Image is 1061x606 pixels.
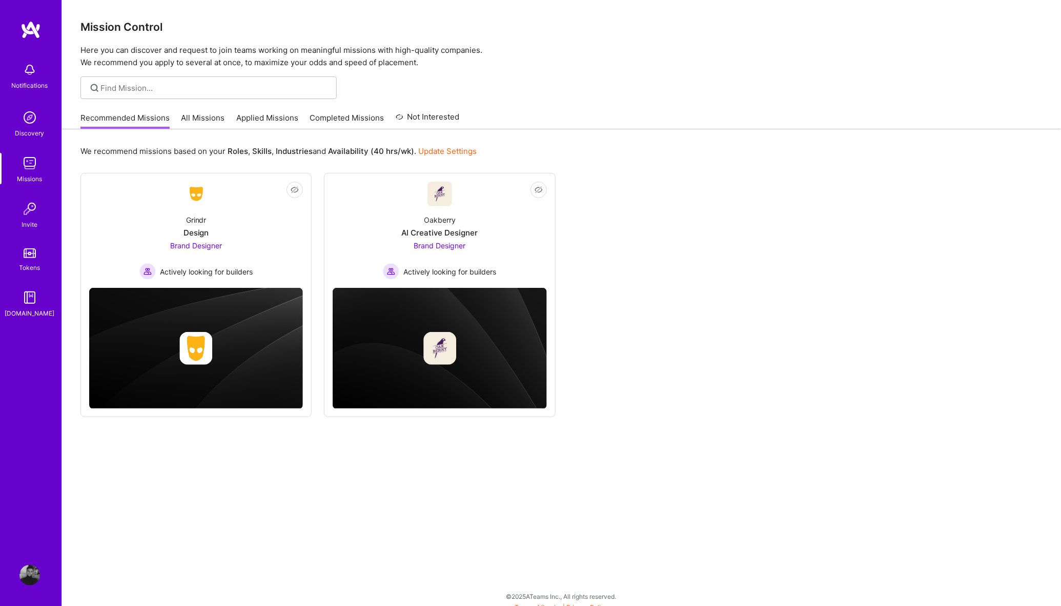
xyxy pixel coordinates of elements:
a: Recommended Missions [80,112,170,129]
input: Find Mission... [101,83,329,93]
b: Roles [228,146,248,156]
p: Here you can discover and request to join teams working on meaningful missions with high-quality ... [80,44,1043,69]
div: Missions [17,173,43,184]
div: Notifications [12,80,48,91]
i: icon EyeClosed [291,186,299,194]
b: Skills [252,146,272,156]
b: Availability (40 hrs/wk) [328,146,414,156]
b: Industries [276,146,313,156]
a: All Missions [181,112,225,129]
div: Oakberry [424,214,456,225]
img: tokens [24,248,36,258]
a: Company LogoOakberryAI Creative DesignerBrand Designer Actively looking for buildersActively look... [333,182,546,280]
div: Grindr [186,214,207,225]
img: Company logo [180,332,213,365]
img: Company logo [423,332,456,365]
div: Invite [22,219,38,230]
img: logo [21,21,41,39]
img: teamwork [19,153,40,173]
img: guide book [19,287,40,308]
h3: Mission Control [80,21,1043,33]
img: cover [333,288,546,409]
div: Discovery [15,128,45,139]
span: Actively looking for builders [160,266,253,277]
img: Company Logo [427,182,452,206]
a: Update Settings [418,146,477,156]
a: Completed Missions [310,112,384,129]
img: Actively looking for builders [383,263,399,280]
div: [DOMAIN_NAME] [5,308,55,319]
img: bell [19,60,40,80]
div: Tokens [19,262,40,273]
img: discovery [19,107,40,128]
img: Invite [19,199,40,219]
i: icon EyeClosed [535,186,543,194]
p: We recommend missions based on your , , and . [80,146,477,157]
i: icon SearchGrey [89,82,100,94]
span: Brand Designer [414,241,465,250]
a: Not Interested [396,111,460,129]
img: cover [89,288,303,409]
img: Actively looking for builders [139,263,156,280]
div: Design [183,227,209,238]
img: Company Logo [184,185,209,203]
a: Applied Missions [236,112,298,129]
a: User Avatar [17,565,43,585]
img: User Avatar [19,565,40,585]
span: Brand Designer [170,241,222,250]
span: Actively looking for builders [403,266,496,277]
a: Company LogoGrindrDesignBrand Designer Actively looking for buildersActively looking for builders [89,182,303,280]
div: AI Creative Designer [401,227,478,238]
